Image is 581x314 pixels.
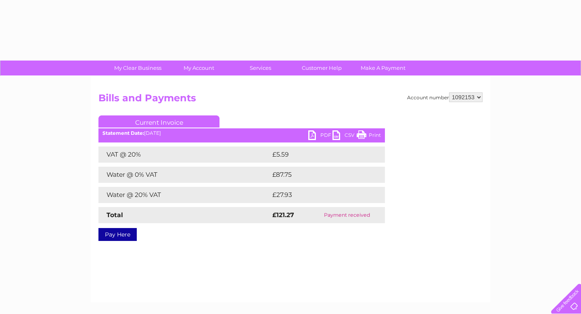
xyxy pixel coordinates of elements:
[357,130,381,142] a: Print
[102,130,144,136] b: Statement Date:
[104,61,171,75] a: My Clear Business
[98,187,270,203] td: Water @ 20% VAT
[166,61,232,75] a: My Account
[407,92,483,102] div: Account number
[270,147,366,163] td: £5.59
[270,167,368,183] td: £87.75
[98,130,385,136] div: [DATE]
[288,61,355,75] a: Customer Help
[332,130,357,142] a: CSV
[98,147,270,163] td: VAT @ 20%
[98,167,270,183] td: Water @ 0% VAT
[98,115,219,128] a: Current Invoice
[272,211,294,219] strong: £121.27
[350,61,416,75] a: Make A Payment
[98,92,483,108] h2: Bills and Payments
[98,228,137,241] a: Pay Here
[308,130,332,142] a: PDF
[270,187,368,203] td: £27.93
[309,207,385,223] td: Payment received
[227,61,294,75] a: Services
[107,211,123,219] strong: Total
